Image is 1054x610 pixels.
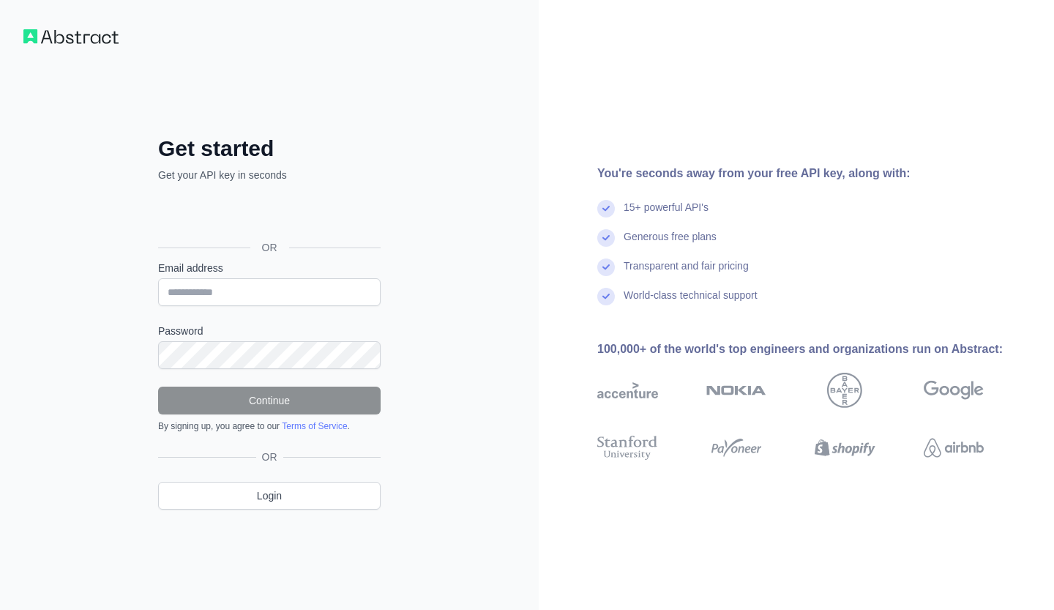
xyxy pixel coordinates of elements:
img: bayer [827,373,862,408]
img: google [924,373,984,408]
img: Workflow [23,29,119,44]
span: OR [256,450,283,464]
img: check mark [597,229,615,247]
div: You're seconds away from your free API key, along with: [597,165,1031,182]
button: Continue [158,387,381,414]
label: Password [158,324,381,338]
a: Terms of Service [282,421,347,431]
div: Transparent and fair pricing [624,258,749,288]
div: 100,000+ of the world's top engineers and organizations run on Abstract: [597,341,1031,358]
img: check mark [597,288,615,305]
img: shopify [815,433,875,463]
a: Login [158,482,381,510]
iframe: Sign in with Google Button [151,198,385,231]
img: nokia [706,373,767,408]
div: By signing up, you agree to our . [158,420,381,432]
div: 15+ powerful API's [624,200,709,229]
div: Generous free plans [624,229,717,258]
img: airbnb [924,433,984,463]
span: OR [250,240,289,255]
img: stanford university [597,433,658,463]
img: check mark [597,258,615,276]
img: check mark [597,200,615,217]
img: accenture [597,373,658,408]
label: Email address [158,261,381,275]
div: World-class technical support [624,288,758,317]
p: Get your API key in seconds [158,168,381,182]
img: payoneer [706,433,767,463]
h2: Get started [158,135,381,162]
